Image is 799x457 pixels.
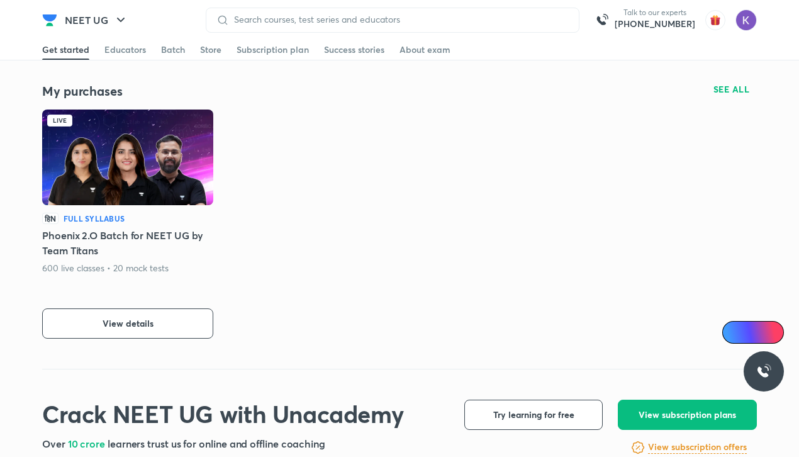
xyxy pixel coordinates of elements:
span: Over [42,437,68,450]
input: Search courses, test series and educators [229,14,569,25]
h6: Full Syllabus [64,213,125,224]
div: About exam [399,43,450,56]
a: Success stories [324,40,384,60]
a: Store [200,40,221,60]
div: Subscription plan [237,43,309,56]
div: Store [200,43,221,56]
div: Success stories [324,43,384,56]
p: 600 live classes • 20 mock tests [42,262,169,274]
img: Icon [730,327,740,337]
span: Ai Doubts [743,327,776,337]
a: Ai Doubts [722,321,784,344]
img: ttu [756,364,771,379]
span: View subscription plans [639,409,736,421]
button: NEET UG [57,8,136,33]
img: Koyna Rana [735,9,757,31]
a: View subscription offers [648,440,747,455]
h4: My purchases [42,83,399,99]
span: SEE ALL [713,85,750,94]
a: Subscription plan [237,40,309,60]
div: Batch [161,43,185,56]
button: View subscription plans [618,400,757,430]
span: learners trust us for online and offline coaching [108,437,325,450]
div: Educators [104,43,146,56]
a: About exam [399,40,450,60]
div: Get started [42,43,89,56]
p: हिN [42,213,59,224]
h5: Phoenix 2.O Batch for NEET UG by Team Titans [42,228,213,258]
button: SEE ALL [706,79,757,99]
button: Try learning for free [464,400,603,430]
h1: Crack NEET UG with Unacademy [42,400,403,429]
div: Live [47,115,72,127]
img: Batch Thumbnail [42,110,213,205]
img: Company Logo [42,13,57,28]
img: call-us [589,8,615,33]
img: avatar [705,10,725,30]
a: Get started [42,40,89,60]
a: Educators [104,40,146,60]
span: 10 crore [68,437,108,450]
p: Talk to our experts [615,8,695,18]
span: View details [103,317,154,330]
span: Try learning for free [493,409,574,421]
a: [PHONE_NUMBER] [615,18,695,30]
h6: View subscription offers [648,441,747,454]
button: View details [42,308,213,339]
a: Batch [161,40,185,60]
